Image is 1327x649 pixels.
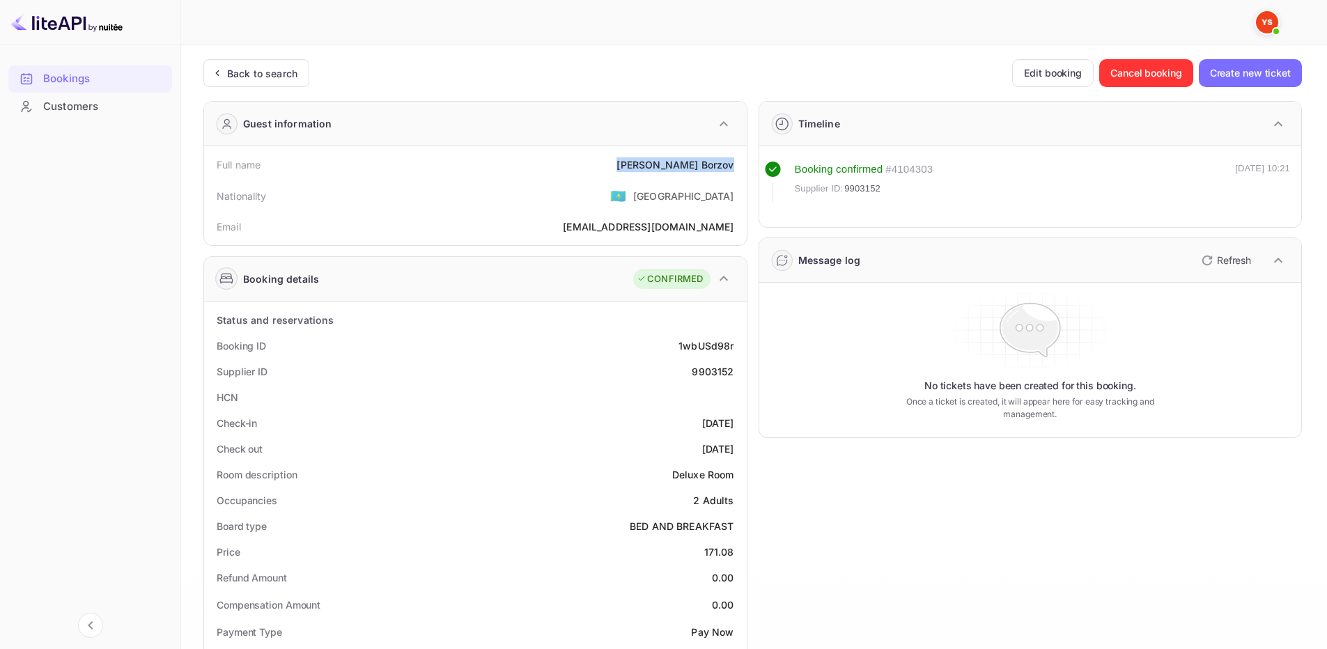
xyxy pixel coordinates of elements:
[712,570,734,585] div: 0.00
[1235,162,1290,202] div: [DATE] 10:21
[217,597,320,612] div: Compensation Amount
[8,93,172,120] div: Customers
[798,253,861,267] div: Message log
[217,625,282,639] div: Payment Type
[1256,11,1278,33] img: Yandex Support
[704,545,734,559] div: 171.08
[924,379,1136,393] p: No tickets have been created for this booking.
[217,519,267,533] div: Board type
[795,182,844,196] span: Supplier ID:
[8,65,172,91] a: Bookings
[78,613,103,638] button: Collapse navigation
[217,467,297,482] div: Room description
[633,189,734,203] div: [GEOGRAPHIC_DATA]
[217,416,257,430] div: Check-in
[630,519,734,533] div: BED AND BREAKFAST
[702,441,734,456] div: [DATE]
[217,338,266,353] div: Booking ID
[885,162,933,178] div: # 4104303
[616,157,734,172] div: [PERSON_NAME] Borzov
[217,364,267,379] div: Supplier ID
[43,99,165,115] div: Customers
[243,116,332,131] div: Guest information
[243,272,319,286] div: Booking details
[1193,249,1257,272] button: Refresh
[678,338,734,353] div: 1wbUSd98r
[217,313,334,327] div: Status and reservations
[563,219,734,234] div: [EMAIL_ADDRESS][DOMAIN_NAME]
[692,364,734,379] div: 9903152
[217,157,261,172] div: Full name
[702,416,734,430] div: [DATE]
[610,183,626,208] span: United States
[844,182,880,196] span: 9903152
[1217,253,1251,267] p: Refresh
[637,272,703,286] div: CONFIRMED
[217,570,287,585] div: Refund Amount
[795,162,883,178] div: Booking confirmed
[227,66,297,81] div: Back to search
[693,493,734,508] div: 2 Adults
[8,93,172,119] a: Customers
[217,189,267,203] div: Nationality
[8,65,172,93] div: Bookings
[672,467,734,482] div: Deluxe Room
[43,71,165,87] div: Bookings
[1012,59,1094,87] button: Edit booking
[712,597,734,612] div: 0.00
[798,116,840,131] div: Timeline
[11,11,123,33] img: LiteAPI logo
[691,625,734,639] div: Pay Now
[1099,59,1193,87] button: Cancel booking
[217,390,238,405] div: HCN
[884,396,1176,421] p: Once a ticket is created, it will appear here for easy tracking and management.
[1199,59,1302,87] button: Create new ticket
[217,441,263,456] div: Check out
[217,545,240,559] div: Price
[217,219,241,234] div: Email
[217,493,277,508] div: Occupancies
